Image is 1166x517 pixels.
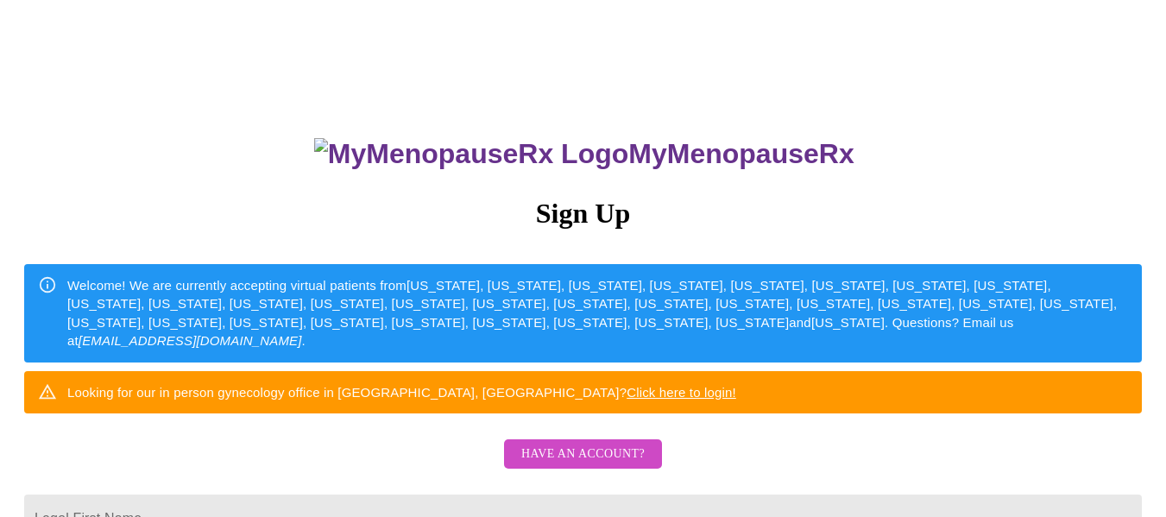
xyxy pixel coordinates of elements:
h3: MyMenopauseRx [27,138,1143,170]
button: Have an account? [504,439,662,470]
a: Click here to login! [627,385,736,400]
div: Welcome! We are currently accepting virtual patients from [US_STATE], [US_STATE], [US_STATE], [US... [67,269,1128,357]
img: MyMenopauseRx Logo [314,138,628,170]
h3: Sign Up [24,198,1142,230]
span: Have an account? [521,444,645,465]
a: Have an account? [500,458,666,473]
em: [EMAIL_ADDRESS][DOMAIN_NAME] [79,333,302,348]
div: Looking for our in person gynecology office in [GEOGRAPHIC_DATA], [GEOGRAPHIC_DATA]? [67,376,736,408]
